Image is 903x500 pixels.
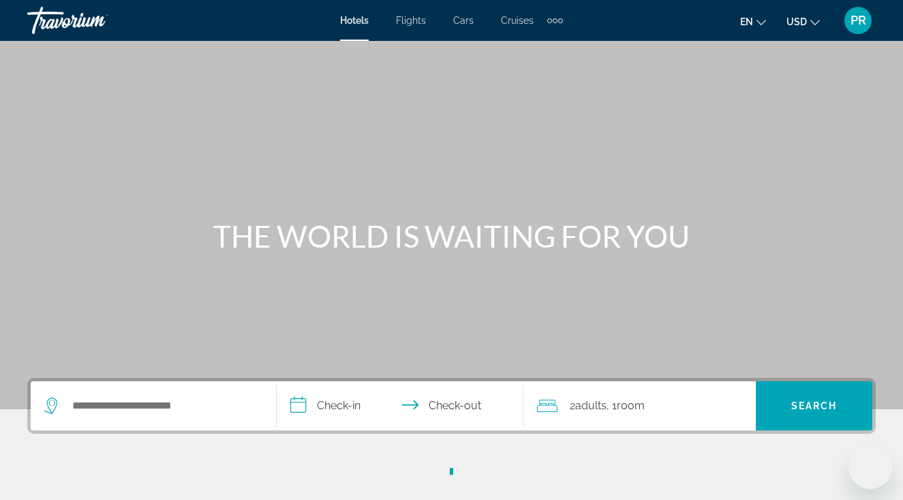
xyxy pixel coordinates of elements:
h1: THE WORLD IS WAITING FOR YOU [196,218,707,254]
button: Extra navigation items [547,10,563,31]
a: Flights [396,15,426,26]
span: 2 [570,396,607,415]
span: Adults [575,399,607,412]
button: Select check in and out date [277,381,523,430]
span: Search [791,400,838,411]
button: Travelers: 2 adults, 0 children [523,381,756,430]
div: Search widget [31,381,872,430]
a: Cars [453,15,474,26]
a: Hotels [340,15,369,26]
a: Cruises [501,15,534,26]
button: Change language [740,12,766,31]
a: Travorium [27,3,164,38]
button: Change currency [786,12,820,31]
span: en [740,16,753,27]
span: , 1 [607,396,645,415]
input: Search hotel destination [71,396,256,416]
span: USD [786,16,807,27]
span: PR [851,14,866,27]
span: Room [617,399,645,412]
button: User Menu [840,6,876,35]
button: Search [756,381,872,430]
iframe: Button to launch messaging window [848,445,892,489]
